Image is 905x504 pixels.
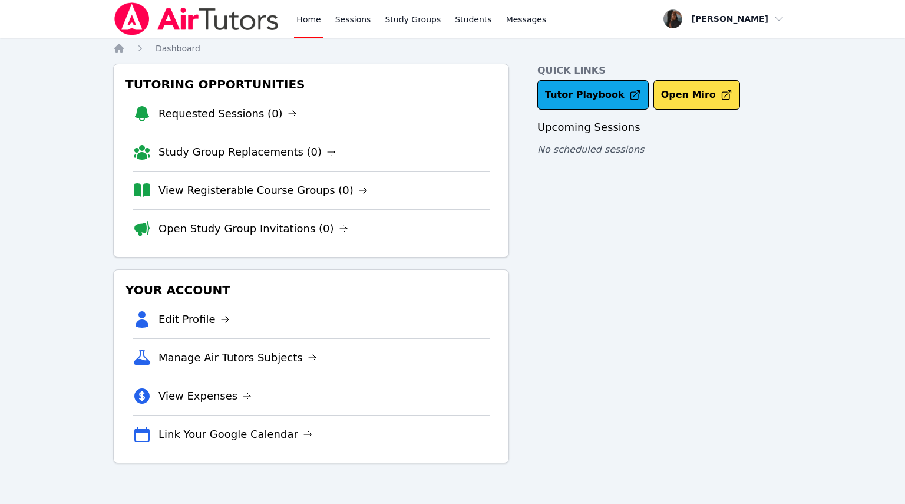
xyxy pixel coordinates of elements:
[158,388,252,404] a: View Expenses
[537,64,792,78] h4: Quick Links
[113,42,792,54] nav: Breadcrumb
[158,350,317,366] a: Manage Air Tutors Subjects
[158,182,368,199] a: View Registerable Course Groups (0)
[156,44,200,53] span: Dashboard
[158,106,297,122] a: Requested Sessions (0)
[123,279,499,301] h3: Your Account
[158,144,336,160] a: Study Group Replacements (0)
[158,426,312,443] a: Link Your Google Calendar
[506,14,547,25] span: Messages
[537,80,649,110] a: Tutor Playbook
[113,2,280,35] img: Air Tutors
[537,119,792,136] h3: Upcoming Sessions
[156,42,200,54] a: Dashboard
[158,311,230,328] a: Edit Profile
[653,80,740,110] button: Open Miro
[123,74,499,95] h3: Tutoring Opportunities
[158,220,348,237] a: Open Study Group Invitations (0)
[537,144,644,155] span: No scheduled sessions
